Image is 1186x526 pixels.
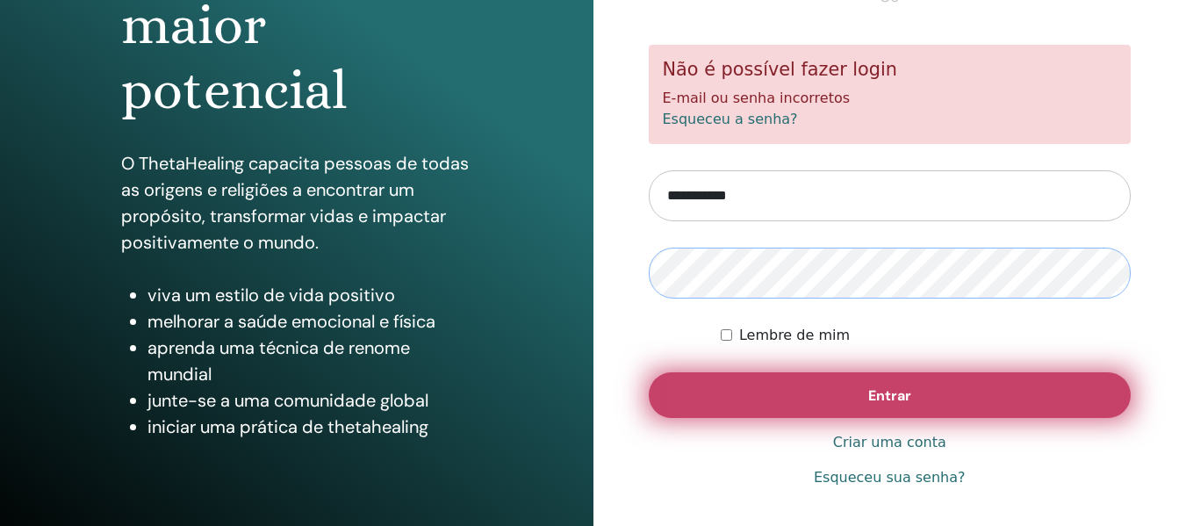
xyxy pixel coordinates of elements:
a: Criar uma conta [833,432,946,453]
font: melhorar a saúde emocional e física [147,310,435,333]
font: Criar uma conta [833,434,946,450]
a: Esqueceu a senha? [663,111,798,127]
a: Esqueceu sua senha? [814,467,966,488]
font: Não é possível fazer login [663,59,898,80]
button: Entrar [649,372,1132,418]
font: Entrar [868,386,911,405]
font: aprenda uma técnica de renome mundial [147,336,410,385]
font: viva um estilo de vida positivo [147,284,395,306]
div: Mantenha-me autenticado indefinidamente ou até que eu faça logout manualmente [721,325,1131,346]
font: iniciar uma prática de thetahealing [147,415,428,438]
font: E-mail ou senha incorretos [663,90,851,106]
font: junte-se a uma comunidade global [147,389,428,412]
font: Lembre de mim [739,327,850,343]
font: O ThetaHealing capacita pessoas de todas as origens e religiões a encontrar um propósito, transfo... [121,152,469,254]
font: Esqueceu sua senha? [814,469,966,486]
